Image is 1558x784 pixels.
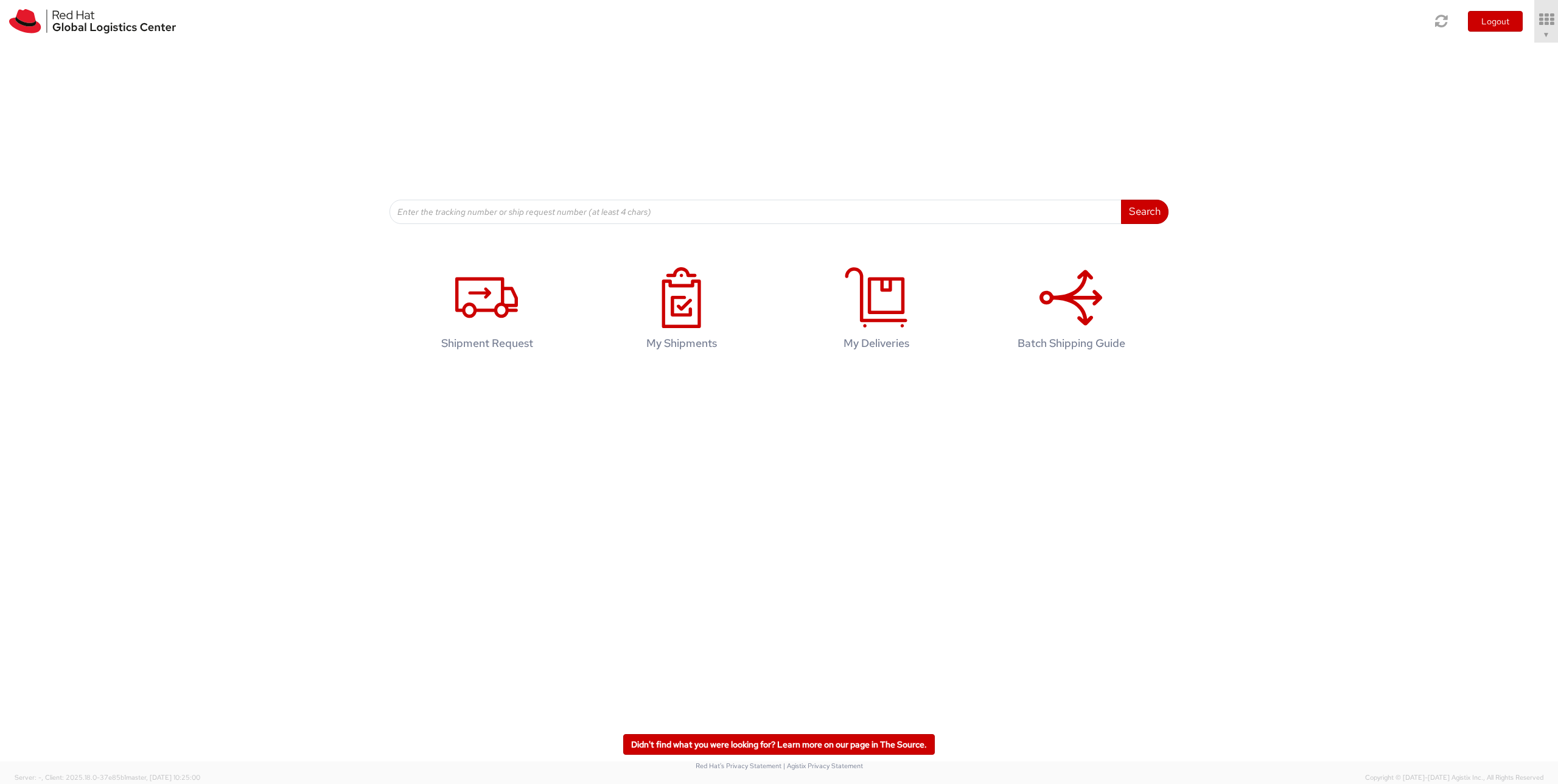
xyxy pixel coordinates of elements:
[41,773,43,782] span: ,
[785,254,968,368] a: My Deliveries
[993,337,1150,349] h4: Batch Shipping Guide
[408,337,565,349] h4: Shipment Request
[980,254,1162,368] a: Batch Shipping Guide
[590,254,773,368] a: My Shipments
[1365,773,1543,783] span: Copyright © [DATE]-[DATE] Agistix Inc., All Rights Reserved
[696,761,781,770] a: Red Hat's Privacy Statement
[603,337,760,349] h4: My Shipments
[1468,11,1523,32] button: Logout
[798,337,955,349] h4: My Deliveries
[1121,200,1168,224] button: Search
[783,761,863,770] a: | Agistix Privacy Statement
[389,200,1122,224] input: Enter the tracking number or ship request number (at least 4 chars)
[396,254,578,368] a: Shipment Request
[9,9,176,33] img: rh-logistics-00dfa346123c4ec078e1.svg
[126,773,200,782] span: master, [DATE] 10:25:00
[15,773,43,782] span: Server: -
[1543,30,1550,40] span: ▼
[623,734,935,755] a: Didn't find what you were looking for? Learn more on our page in The Source.
[45,773,200,782] span: Client: 2025.18.0-37e85b1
